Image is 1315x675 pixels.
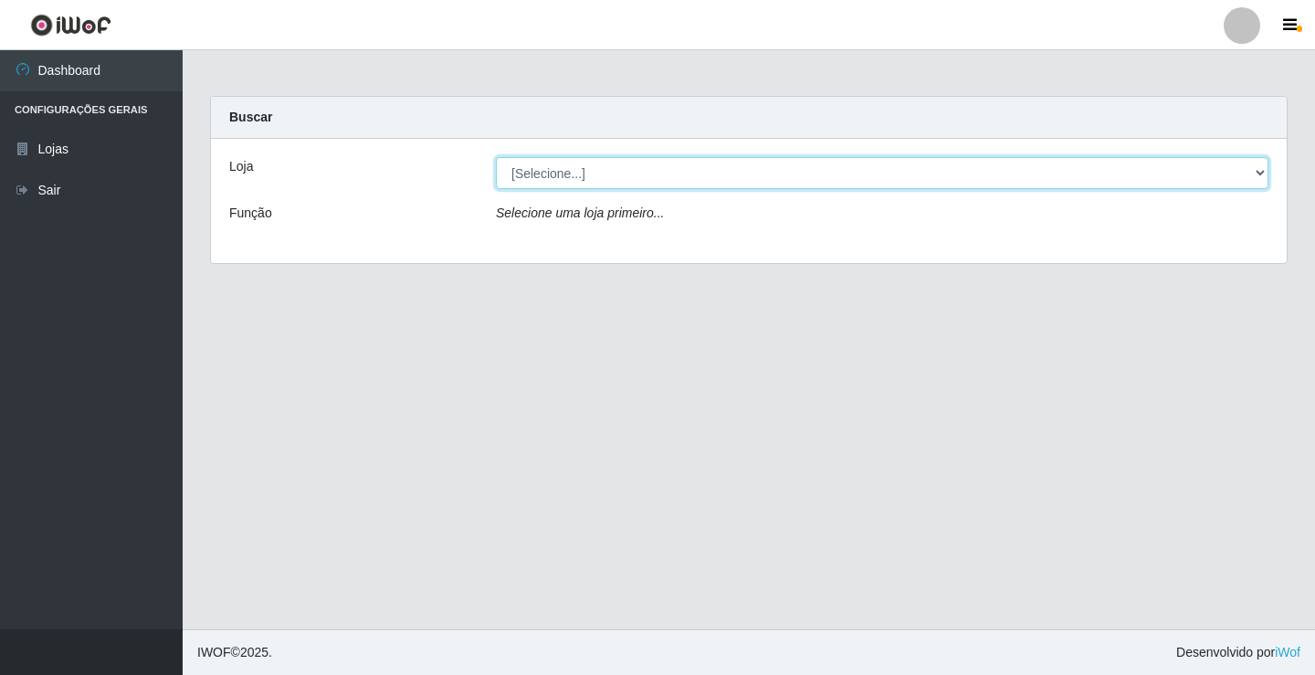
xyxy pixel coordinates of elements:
[1176,643,1300,662] span: Desenvolvido por
[229,204,272,223] label: Função
[496,206,664,220] i: Selecione uma loja primeiro...
[30,14,111,37] img: CoreUI Logo
[1275,645,1300,659] a: iWof
[197,643,272,662] span: © 2025 .
[229,157,253,176] label: Loja
[197,645,231,659] span: IWOF
[229,110,272,124] strong: Buscar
